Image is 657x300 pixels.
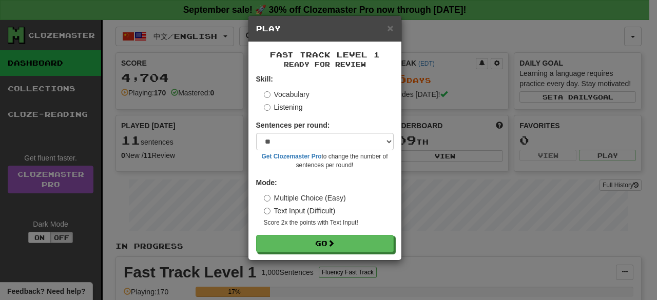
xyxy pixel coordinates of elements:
label: Multiple Choice (Easy) [264,193,346,203]
input: Vocabulary [264,91,270,98]
button: Close [387,23,393,33]
span: Fast Track Level 1 [270,50,380,59]
small: to change the number of sentences per round! [256,152,394,170]
input: Multiple Choice (Easy) [264,195,270,202]
label: Text Input (Difficult) [264,206,336,216]
strong: Mode: [256,178,277,187]
button: Go [256,235,394,252]
h5: Play [256,24,394,34]
a: Get Clozemaster Pro [262,153,322,160]
small: Score 2x the points with Text Input ! [264,218,394,227]
label: Vocabulary [264,89,310,99]
span: × [387,22,393,34]
strong: Skill: [256,75,273,83]
small: Ready for Review [256,60,394,69]
input: Listening [264,104,270,111]
label: Listening [264,102,303,112]
label: Sentences per round: [256,120,330,130]
input: Text Input (Difficult) [264,208,270,214]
